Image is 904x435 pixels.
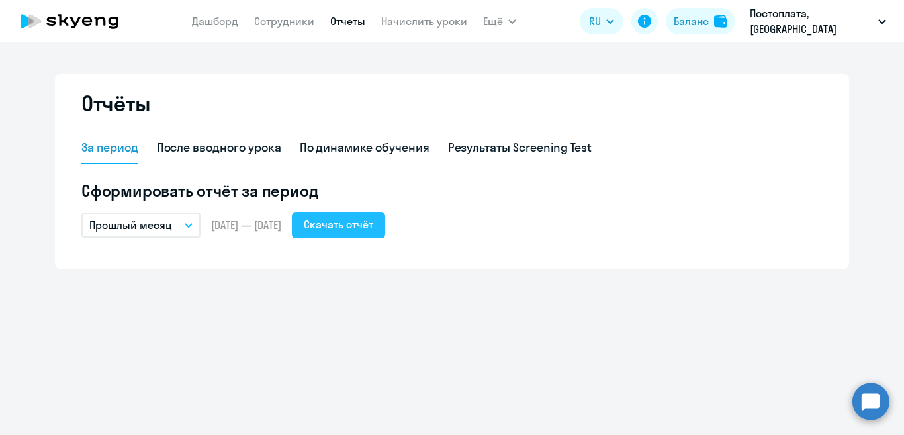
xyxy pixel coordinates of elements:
[192,15,238,28] a: Дашборд
[304,217,373,232] div: Скачать отчёт
[254,15,314,28] a: Сотрудники
[448,139,592,156] div: Результаты Screening Test
[589,13,601,29] span: RU
[81,213,201,238] button: Прошлый месяц
[81,90,150,117] h2: Отчёты
[89,217,172,233] p: Прошлый месяц
[750,5,873,37] p: Постоплата, [GEOGRAPHIC_DATA]
[157,139,281,156] div: После вводного урока
[483,13,503,29] span: Ещё
[300,139,429,156] div: По динамике обучения
[580,8,623,34] button: RU
[381,15,467,28] a: Начислить уроки
[483,8,516,34] button: Ещё
[674,13,709,29] div: Баланс
[330,15,365,28] a: Отчеты
[714,15,727,28] img: balance
[81,180,823,201] h5: Сформировать отчёт за период
[666,8,735,34] button: Балансbalance
[743,5,893,37] button: Постоплата, [GEOGRAPHIC_DATA]
[292,212,385,238] button: Скачать отчёт
[211,218,281,232] span: [DATE] — [DATE]
[81,139,138,156] div: За период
